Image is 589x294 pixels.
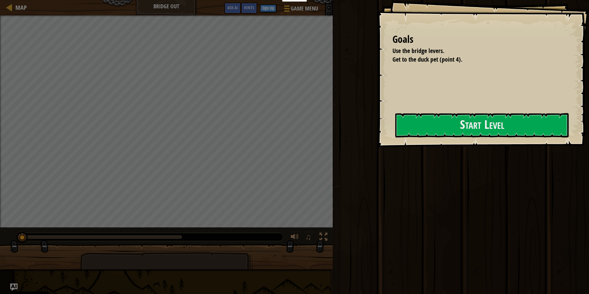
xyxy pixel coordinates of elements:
div: Goals [392,32,567,47]
button: Ask AI [224,2,241,14]
a: Map [12,3,27,12]
button: Sign Up [260,5,276,12]
span: Get to the duck pet (point 4). [392,55,462,63]
span: Use the bridge levers. [392,47,444,55]
span: Ask AI [227,5,238,10]
button: Ask AI [10,284,18,291]
span: Game Menu [291,5,318,13]
button: ♫ [304,231,315,244]
span: Hints [244,5,254,10]
button: Toggle fullscreen [317,231,330,244]
li: Get to the duck pet (point 4). [385,55,566,64]
button: Start Level [395,113,569,137]
span: Map [15,3,27,12]
li: Use the bridge levers. [385,47,566,55]
button: Game Menu [279,2,322,17]
span: ♫ [305,232,311,242]
button: Adjust volume [289,231,301,244]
